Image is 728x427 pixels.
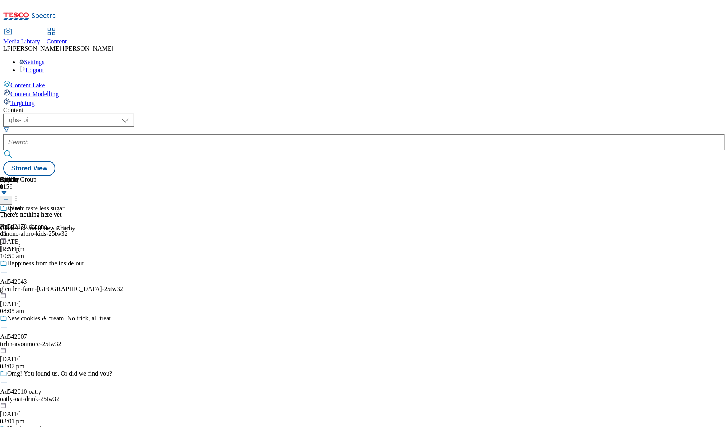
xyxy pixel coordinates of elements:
[3,38,40,45] span: Media Library
[7,260,84,267] div: Happiness from the inside out
[19,59,45,65] a: Settings
[19,67,44,73] a: Logout
[3,161,55,176] button: Stored View
[3,107,725,114] div: Content
[3,80,725,89] a: Content Lake
[3,45,11,52] span: LP
[7,205,65,212] div: Heroic taste less sugar
[7,370,112,377] div: Omg! You found us. Or did we find you?
[10,82,45,89] span: Content Lake
[7,315,111,322] div: New cookies & cream. No trick, all treat
[47,38,67,45] span: Content
[10,99,35,106] span: Targeting
[3,28,40,45] a: Media Library
[3,127,10,133] svg: Search Filters
[3,98,725,107] a: Targeting
[47,28,67,45] a: Content
[3,89,725,98] a: Content Modelling
[3,134,725,150] input: Search
[11,45,114,52] span: [PERSON_NAME] [PERSON_NAME]
[10,91,59,97] span: Content Modelling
